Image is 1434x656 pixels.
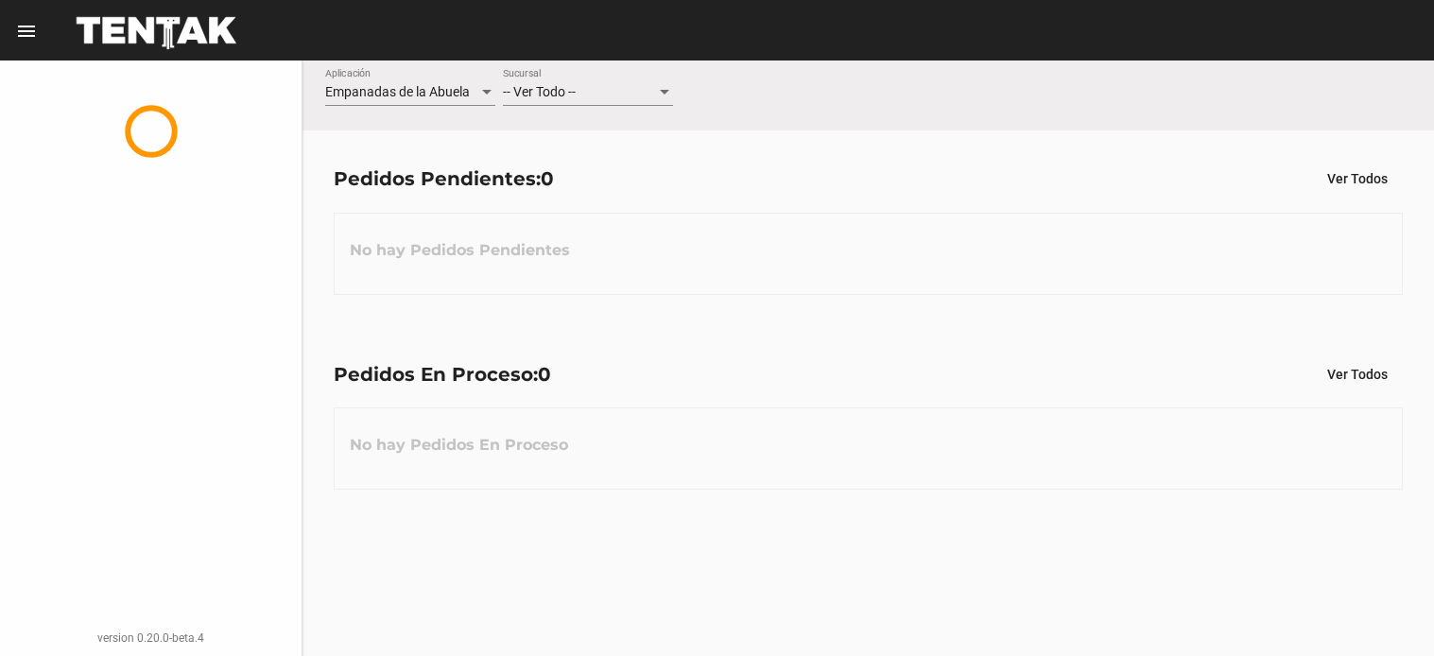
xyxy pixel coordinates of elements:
[541,167,554,190] span: 0
[1312,162,1403,196] button: Ver Todos
[503,84,576,99] span: -- Ver Todo --
[538,363,551,386] span: 0
[15,629,286,647] div: version 0.20.0-beta.4
[1327,171,1388,186] span: Ver Todos
[325,84,470,99] span: Empanadas de la Abuela
[334,164,554,194] div: Pedidos Pendientes:
[334,359,551,389] div: Pedidos En Proceso:
[1327,367,1388,382] span: Ver Todos
[335,222,585,279] h3: No hay Pedidos Pendientes
[335,417,583,474] h3: No hay Pedidos En Proceso
[1312,357,1403,391] button: Ver Todos
[15,20,38,43] mat-icon: menu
